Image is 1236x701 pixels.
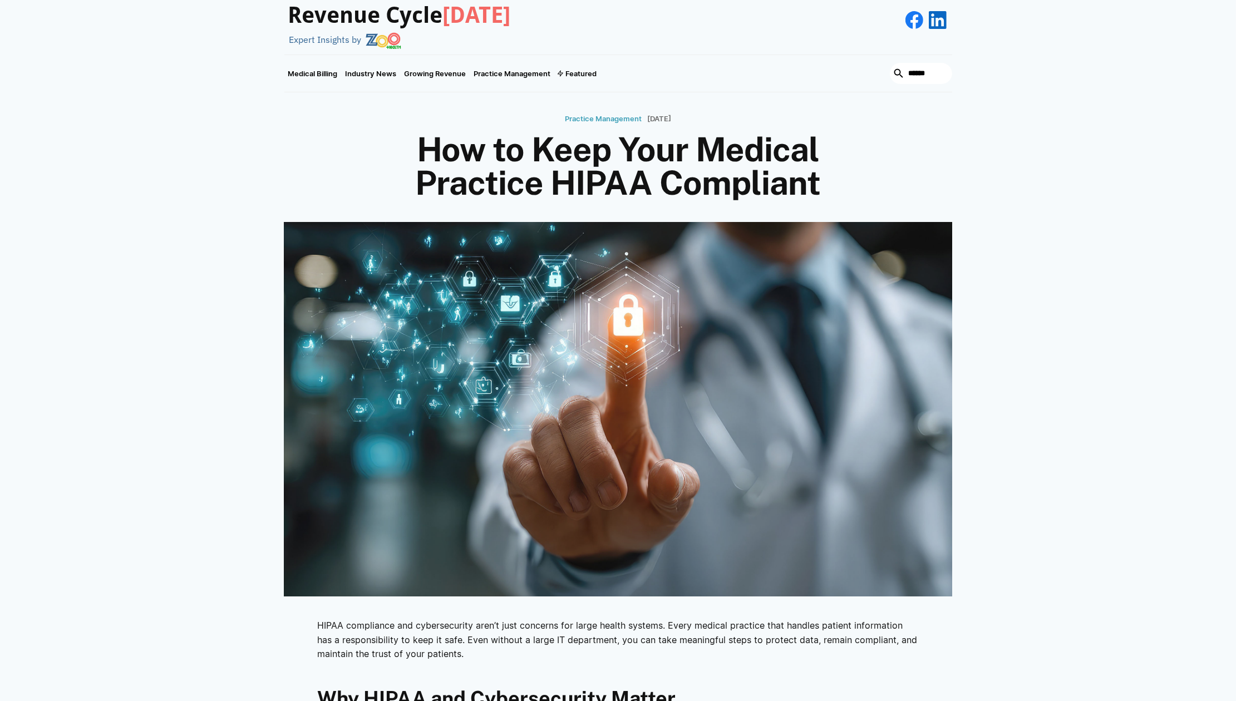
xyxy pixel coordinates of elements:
[647,115,671,124] p: [DATE]
[318,619,919,661] p: HIPAA compliance and cybersecurity aren’t just concerns for large health systems. Every medical p...
[342,55,401,92] a: Industry News
[565,115,642,124] p: Practice Management
[284,55,342,92] a: Medical Billing
[401,55,470,92] a: Growing Revenue
[288,2,511,29] h3: Revenue Cycle
[351,133,885,200] h1: How to Keep Your Medical Practice HIPAA Compliant
[566,69,597,78] div: Featured
[289,34,362,45] div: Expert Insights by
[318,667,919,682] p: ‍
[470,55,555,92] a: Practice Management
[565,109,642,127] a: Practice Management
[443,2,511,28] span: [DATE]
[555,55,601,92] div: Featured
